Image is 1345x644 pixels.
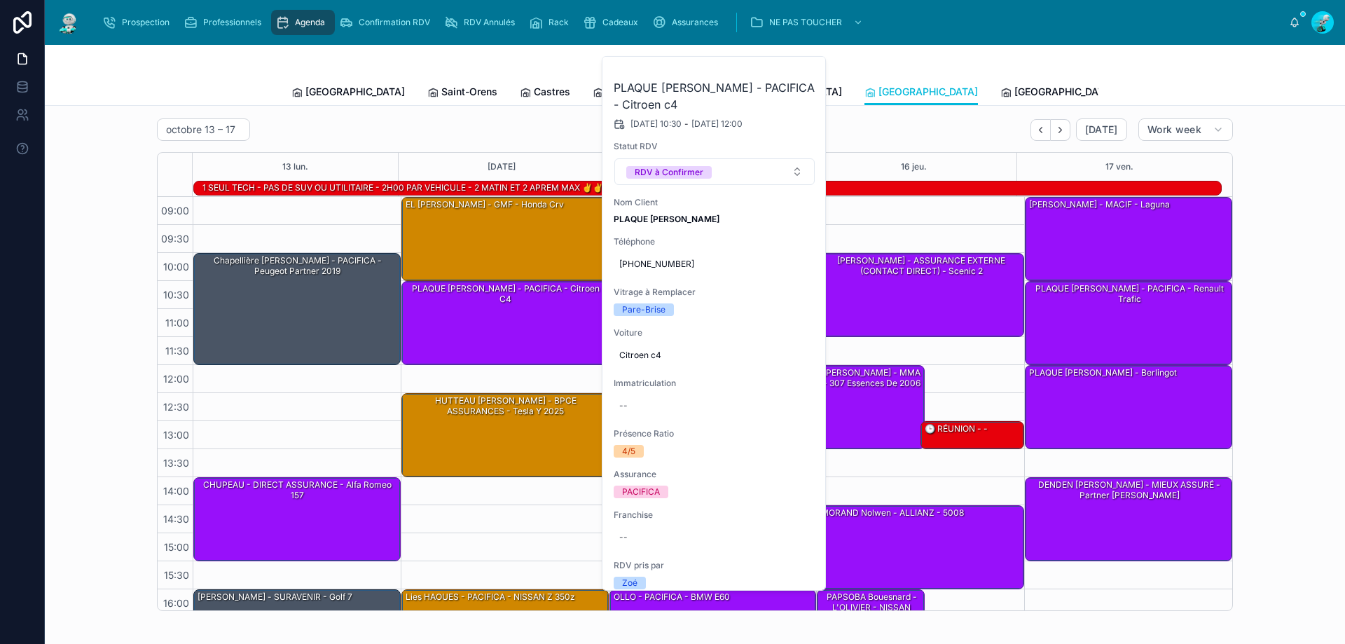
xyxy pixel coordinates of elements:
div: -- [619,532,628,543]
span: Citroen c4 [619,350,810,361]
span: Cadeaux [602,17,638,28]
div: PLAQUE [PERSON_NAME] - PACIFICA - Renault trafic [1028,282,1231,306]
div: EL [PERSON_NAME] - GMF - honda crv [402,198,608,280]
span: [PHONE_NUMBER] [619,259,810,270]
strong: PLAQUE [PERSON_NAME] [614,214,719,224]
span: 13:30 [160,457,193,469]
span: 14:30 [160,513,193,525]
div: MORAND Nolwen - ALLIANZ - 5008 [818,506,1023,589]
button: 17 ven. [1105,153,1133,181]
a: [GEOGRAPHIC_DATA] [291,79,405,107]
button: Work week [1138,118,1233,141]
span: Saint-Orens [441,85,497,99]
div: [DATE] [488,153,516,181]
span: Castres [534,85,570,99]
a: Cadeaux [579,10,648,35]
div: Lies HAOUES - PACIFICA - NISSAN Z 350z [404,591,577,603]
span: [DATE] [1085,123,1118,136]
span: Téléphone [614,236,815,247]
a: Rack [525,10,579,35]
span: Vitrage à Remplacer [614,287,815,298]
span: RDV pris par [614,560,815,571]
div: PLAQUE [PERSON_NAME] - PACIFICA - Renault trafic [1026,282,1232,364]
span: Franchise [614,509,815,521]
span: 10:30 [160,289,193,301]
div: PLAQUE [PERSON_NAME] - PACIFICA - Citroen c4 [404,282,607,306]
div: [PERSON_NAME] - ASSURANCE EXTERNE (CONTACT DIRECT) - Scenic 2 [818,254,1023,336]
a: Professionnels [179,10,271,35]
div: Chapellière [PERSON_NAME] - PACIFICA - Peugeot partner 2019 [194,254,400,364]
img: App logo [56,11,81,34]
div: 🕒 RÉUNION - - [921,422,1023,448]
button: Back [1030,119,1051,141]
button: Select Button [614,158,815,185]
div: OLLO - PACIFICA - BMW e60 [612,591,731,603]
button: [DATE] [1076,118,1127,141]
span: Présence Ratio [614,428,815,439]
span: 09:00 [158,205,193,217]
span: 11:30 [162,345,193,357]
span: Confirmation RDV [359,17,430,28]
div: [PERSON_NAME] - MACIF - laguna [1026,198,1232,280]
span: [GEOGRAPHIC_DATA] [305,85,405,99]
div: 4/5 [622,445,635,458]
h2: PLAQUE [PERSON_NAME] - PACIFICA - Citroen c4 [614,79,815,113]
span: Rack [549,17,569,28]
a: Saint-Orens [427,79,497,107]
a: Confirmation RDV [335,10,440,35]
span: 14:00 [160,485,193,497]
button: 13 lun. [282,153,308,181]
div: MORAND Nolwen - ALLIANZ - 5008 [820,507,965,519]
button: Next [1051,119,1070,141]
span: Immatriculation [614,378,815,389]
div: PLAQUE [PERSON_NAME] - Berlingot [1026,366,1232,448]
div: DENDEN [PERSON_NAME] - MIEUX ASSURÉ - partner [PERSON_NAME] [1028,479,1231,502]
div: PLAQUE [PERSON_NAME] - Berlingot [1028,366,1178,379]
span: [GEOGRAPHIC_DATA] [878,85,978,99]
div: PAPSOBA Bouesnard - L'OLIVIER - NISSAN Qashqai [820,591,923,624]
span: Prospection [122,17,170,28]
a: [GEOGRAPHIC_DATA] [864,79,978,106]
span: Statut RDV [614,141,815,152]
div: HUTTEAU [PERSON_NAME] - BPCE ASSURANCES - Tesla y 2025 [404,395,607,418]
span: Assurances [672,17,718,28]
a: RDV Annulés [440,10,525,35]
span: 15:30 [160,569,193,581]
div: 1 SEUL TECH - PAS DE SUV OU UTILITAIRE - 2H00 PAR VEHICULE - 2 MATIN ET 2 APREM MAX ✌️✌️☝️ - - [201,181,628,195]
div: [PERSON_NAME] - MACIF - laguna [1028,198,1171,211]
span: 16:00 [160,597,193,609]
div: [PERSON_NAME] - MMA - 307 essences de 2006 [818,366,924,448]
span: Agenda [295,17,325,28]
div: PACIFICA [622,486,660,498]
div: PLAQUE [PERSON_NAME] - PACIFICA - Citroen c4 [402,282,608,364]
span: 13:00 [160,429,193,441]
div: -- [619,400,628,411]
span: 09:30 [158,233,193,245]
div: DENDEN [PERSON_NAME] - MIEUX ASSURÉ - partner [PERSON_NAME] [1026,478,1232,561]
span: Voiture [614,327,815,338]
div: Chapellière [PERSON_NAME] - PACIFICA - Peugeot partner 2019 [196,254,399,278]
div: CHUPEAU - DIRECT ASSURANCE - Alfa romeo 157 [196,479,399,502]
div: 🕒 RÉUNION - - [923,423,989,435]
div: [PERSON_NAME] - MMA - 307 essences de 2006 [820,366,923,390]
span: Assurance [614,469,815,480]
span: 12:30 [160,401,193,413]
span: NE PAS TOUCHER [769,17,842,28]
span: [GEOGRAPHIC_DATA] [1014,85,1114,99]
button: 16 jeu. [901,153,927,181]
span: Nom Client [614,197,815,208]
h2: octobre 13 – 17 [166,123,235,137]
a: [GEOGRAPHIC_DATA] [1000,79,1114,107]
span: Work week [1147,123,1201,136]
div: Zoé [622,577,637,589]
div: HUTTEAU [PERSON_NAME] - BPCE ASSURANCES - Tesla y 2025 [402,394,608,477]
a: Assurances [648,10,728,35]
div: [PERSON_NAME] - ASSURANCE EXTERNE (CONTACT DIRECT) - Scenic 2 [820,254,1023,278]
div: 1 SEUL TECH - PAS DE SUV OU UTILITAIRE - 2H00 PAR VEHICULE - 2 MATIN ET 2 APREM MAX ✌️✌️☝️ - - [201,181,628,194]
a: NE PAS TOUCHER [745,10,870,35]
a: Castres [520,79,570,107]
span: 15:00 [160,541,193,553]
